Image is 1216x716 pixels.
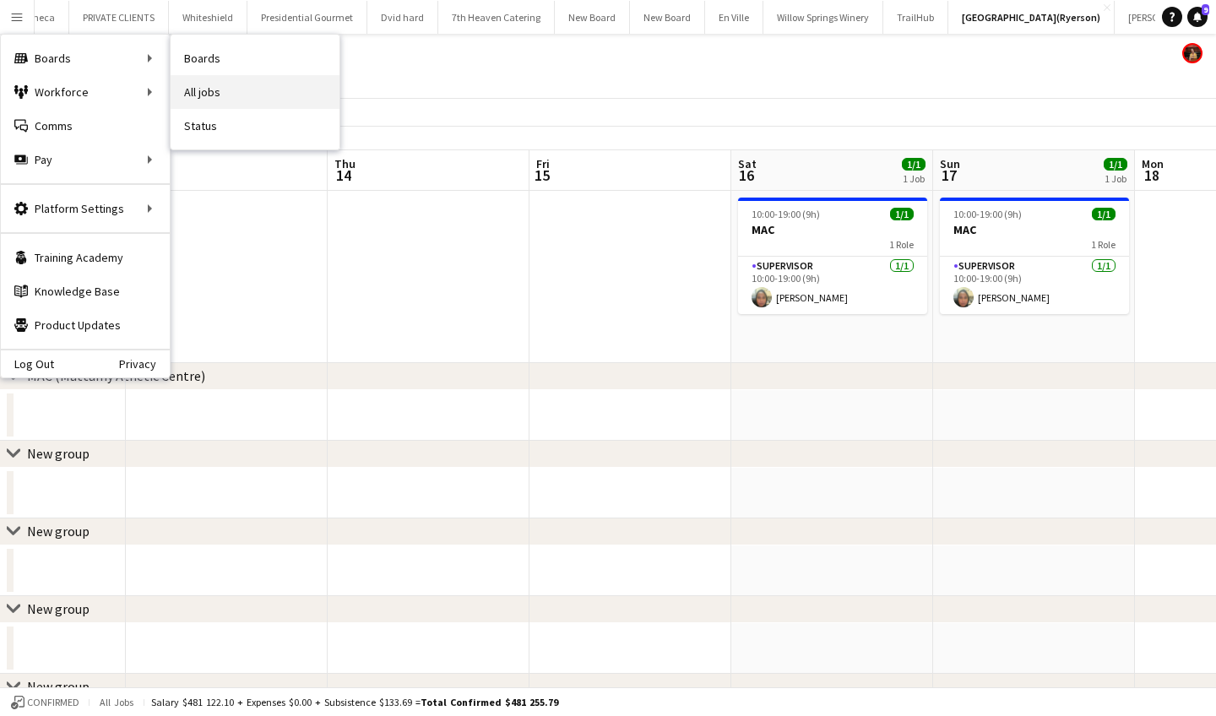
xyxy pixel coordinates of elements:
a: Training Academy [1,241,170,274]
button: New Board [630,1,705,34]
span: 17 [937,165,960,185]
button: TrailHub [883,1,948,34]
button: Presidential Gourmet [247,1,367,34]
app-job-card: 10:00-19:00 (9h)1/1MAC1 RoleSUPERVISOR1/110:00-19:00 (9h)[PERSON_NAME] [738,198,927,314]
span: 10:00-19:00 (9h) [752,208,820,220]
h3: MAC [940,222,1129,237]
div: 1 Job [903,172,925,185]
div: New group [27,523,90,540]
span: 16 [736,165,757,185]
div: Workforce [1,75,170,109]
app-job-card: 10:00-19:00 (9h)1/1MAC1 RoleSUPERVISOR1/110:00-19:00 (9h)[PERSON_NAME] [940,198,1129,314]
span: 10:00-19:00 (9h) [953,208,1022,220]
div: New group [27,678,90,695]
a: Comms [1,109,170,143]
div: New group [27,600,90,617]
span: 14 [332,165,356,185]
a: Log Out [1,357,54,371]
div: 1 Job [1105,172,1126,185]
a: Privacy [119,357,170,371]
a: Boards [171,41,339,75]
a: Knowledge Base [1,274,170,308]
button: Confirmed [8,693,82,712]
div: Platform Settings [1,192,170,225]
button: Willow Springs Winery [763,1,883,34]
span: Confirmed [27,697,79,708]
button: 7th Heaven Catering [438,1,555,34]
span: 18 [1139,165,1164,185]
a: All jobs [171,75,339,109]
span: Thu [334,156,356,171]
span: Sun [940,156,960,171]
span: 1 Role [889,238,914,251]
span: 1/1 [1104,158,1127,171]
a: Status [171,109,339,143]
button: [GEOGRAPHIC_DATA](Ryerson) [948,1,1115,34]
span: 9 [1202,4,1209,15]
span: Sat [738,156,757,171]
h3: MAC [738,222,927,237]
app-card-role: SUPERVISOR1/110:00-19:00 (9h)[PERSON_NAME] [738,257,927,314]
button: Dvid hard [367,1,438,34]
span: Total Confirmed $481 255.79 [421,696,558,708]
div: Boards [1,41,170,75]
app-user-avatar: Yani Salas [1182,43,1202,63]
div: Pay [1,143,170,176]
div: New group [27,445,90,462]
button: New Board [555,1,630,34]
span: 1/1 [890,208,914,220]
span: All jobs [96,696,137,708]
button: En Ville [705,1,763,34]
div: Salary $481 122.10 + Expenses $0.00 + Subsistence $133.69 = [151,696,558,708]
a: 9 [1187,7,1208,27]
span: 1/1 [902,158,926,171]
a: Product Updates [1,308,170,342]
span: 1/1 [1092,208,1116,220]
span: Mon [1142,156,1164,171]
app-card-role: SUPERVISOR1/110:00-19:00 (9h)[PERSON_NAME] [940,257,1129,314]
button: Seneca [9,1,69,34]
button: PRIVATE CLIENTS [69,1,169,34]
span: 1 Role [1091,238,1116,251]
span: 15 [534,165,550,185]
span: Fri [536,156,550,171]
button: Whiteshield [169,1,247,34]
